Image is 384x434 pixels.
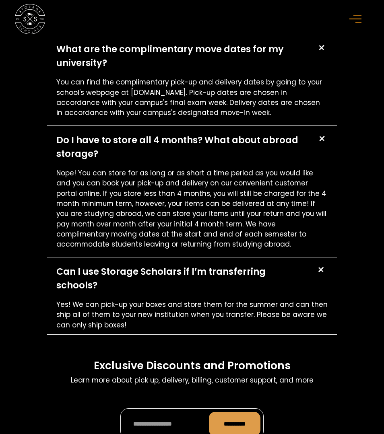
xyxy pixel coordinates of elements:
[56,168,328,249] p: Nope! You can store for as long or as short a time period as you would like and you can book your...
[94,359,291,372] h3: Exclusive Discounts and Promotions
[56,300,328,330] p: Yes! We can pick-up your boxes and store them for the summer and can then ship all of them to you...
[15,4,45,34] img: Storage Scholars main logo
[56,265,307,292] div: Can I use Storage Scholars if I’m transferring schools?
[56,43,308,70] div: What are the complimentary move dates for my university?
[56,134,308,160] div: Do I have to store all 4 months? What about abroad storage?
[314,41,329,55] div: +
[314,132,329,146] div: +
[56,77,328,118] p: You can find the complimentary pick-up and delivery dates by going to your school's webpage at [D...
[345,7,369,31] div: menu
[71,375,314,385] p: Learn more about pick up, delivery, billing, customer support, and more
[313,263,328,277] div: +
